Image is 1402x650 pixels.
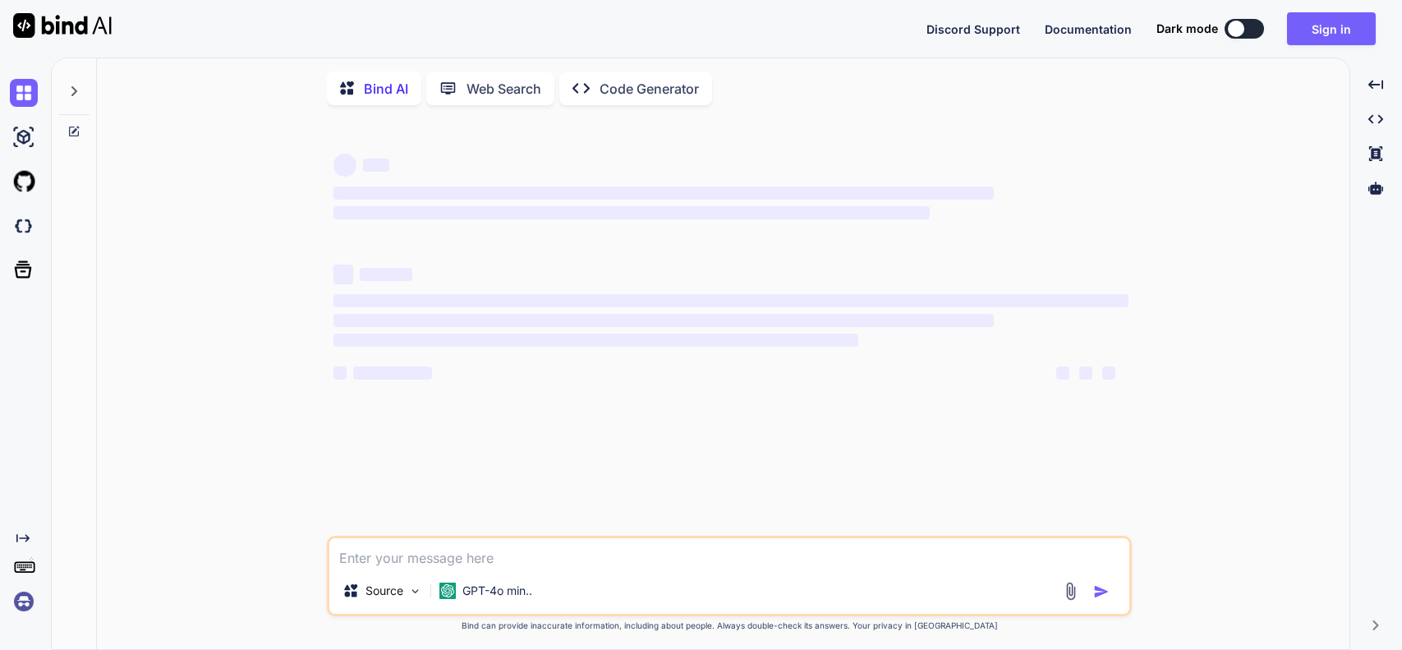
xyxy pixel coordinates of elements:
span: ‌ [333,265,353,284]
img: ai-studio [10,123,38,151]
span: Documentation [1045,22,1132,36]
img: darkCloudIdeIcon [10,212,38,240]
span: ‌ [1079,366,1092,380]
span: ‌ [333,187,993,200]
span: Discord Support [926,22,1020,36]
span: ‌ [333,314,993,327]
span: ‌ [363,159,389,172]
span: ‌ [1102,366,1115,380]
button: Documentation [1045,21,1132,38]
p: GPT-4o min.. [462,583,532,599]
img: GPT-4o mini [439,583,456,599]
span: ‌ [360,268,412,281]
span: ‌ [333,294,1128,307]
p: Code Generator [600,79,699,99]
span: ‌ [333,334,858,347]
span: ‌ [333,366,347,380]
img: chat [10,79,38,107]
p: Bind can provide inaccurate information, including about people. Always double-check its answers.... [327,620,1132,632]
p: Web Search [467,79,541,99]
img: Pick Models [408,584,422,598]
img: Bind AI [13,13,112,38]
span: ‌ [1056,366,1069,380]
img: githubLight [10,168,38,196]
button: Sign in [1287,12,1376,45]
span: ‌ [333,206,930,219]
img: icon [1093,583,1110,600]
span: ‌ [353,366,432,380]
span: Dark mode [1156,21,1218,37]
img: attachment [1061,582,1080,601]
p: Bind AI [364,79,408,99]
img: signin [10,588,38,615]
p: Source [365,583,403,599]
span: ‌ [333,154,356,177]
button: Discord Support [926,21,1020,38]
